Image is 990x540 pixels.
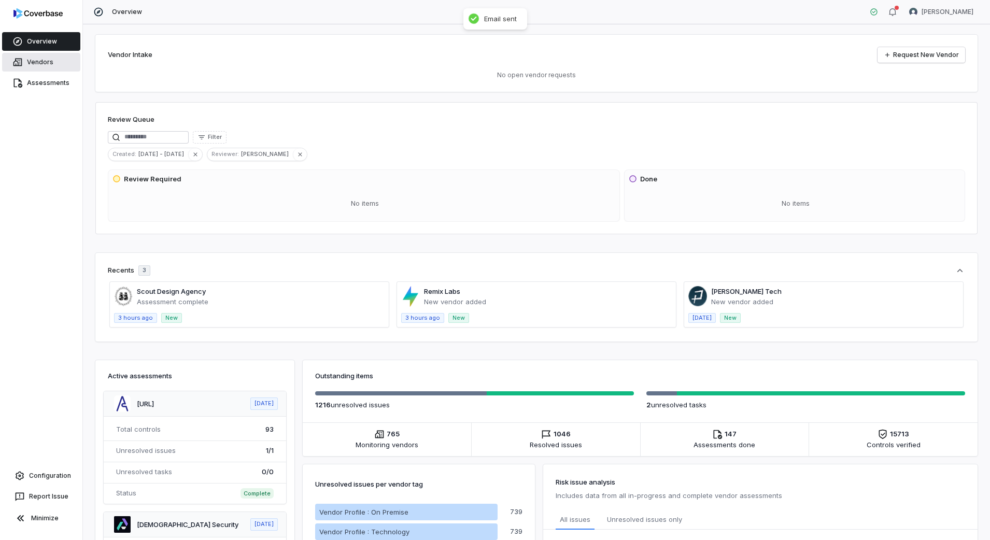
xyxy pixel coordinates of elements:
[640,174,657,184] h3: Done
[725,429,737,439] span: 147
[108,265,150,276] div: Recents
[922,8,973,16] span: [PERSON_NAME]
[138,149,188,159] span: [DATE] - [DATE]
[193,131,227,144] button: Filter
[711,287,782,295] a: [PERSON_NAME] Tech
[315,371,965,381] h3: Outstanding items
[510,508,522,515] p: 739
[112,190,617,217] div: No items
[13,8,63,19] img: logo-D7KZi-bG.svg
[556,489,965,502] p: Includes data from all in-progress and complete vendor assessments
[867,439,921,450] span: Controls verified
[108,149,138,159] span: Created :
[646,401,651,409] span: 2
[315,401,331,409] span: 1216
[2,53,80,72] a: Vendors
[646,400,965,410] p: unresolved task s
[241,149,293,159] span: [PERSON_NAME]
[903,4,980,20] button: Diana Esparza avatar[PERSON_NAME]
[560,514,590,524] span: All issues
[909,8,917,16] img: Diana Esparza avatar
[319,507,408,517] p: Vendor Profile : On Premise
[554,429,571,439] span: 1046
[2,32,80,51] a: Overview
[112,8,142,16] span: Overview
[4,487,78,506] button: Report Issue
[484,15,517,23] div: Email sent
[137,520,238,529] a: [DEMOGRAPHIC_DATA] Security
[4,508,78,529] button: Minimize
[207,149,241,159] span: Reviewer :
[890,429,909,439] span: 15713
[607,514,682,525] span: Unresolved issues only
[315,477,423,491] p: Unresolved issues per vendor tag
[137,400,154,408] a: [URL]
[424,287,460,295] a: Remix Labs
[2,74,80,92] a: Assessments
[208,133,222,141] span: Filter
[878,47,965,63] a: Request New Vendor
[319,527,409,537] p: Vendor Profile : Technology
[108,265,965,276] button: Recents3
[356,439,418,450] span: Monitoring vendors
[124,174,181,184] h3: Review Required
[137,287,206,295] a: Scout Design Agency
[556,477,965,487] h3: Risk issue analysis
[108,115,154,125] h1: Review Queue
[387,429,400,439] span: 765
[694,439,755,450] span: Assessments done
[510,528,522,535] p: 739
[108,371,282,381] h3: Active assessments
[108,71,965,79] p: No open vendor requests
[143,266,146,274] span: 3
[530,439,582,450] span: Resolved issues
[315,400,634,410] p: unresolved issue s
[629,190,963,217] div: No items
[108,50,152,60] h2: Vendor Intake
[4,466,78,485] a: Configuration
